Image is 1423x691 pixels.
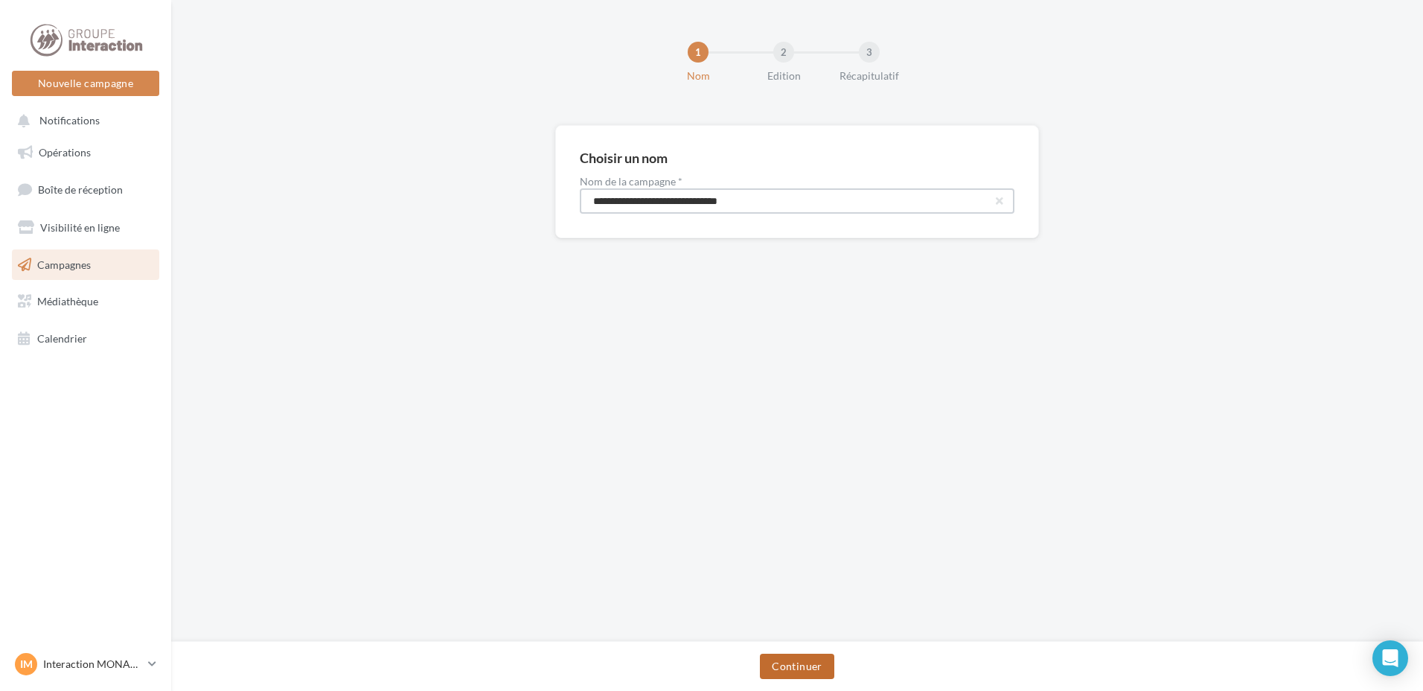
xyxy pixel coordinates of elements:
[650,69,746,83] div: Nom
[9,137,162,168] a: Opérations
[12,71,159,96] button: Nouvelle campagne
[9,249,162,281] a: Campagnes
[859,42,880,63] div: 3
[580,176,1014,187] label: Nom de la campagne *
[688,42,709,63] div: 1
[37,295,98,308] span: Médiathèque
[9,212,162,243] a: Visibilité en ligne
[9,173,162,206] a: Boîte de réception
[9,323,162,354] a: Calendrier
[760,654,834,679] button: Continuer
[43,657,142,672] p: Interaction MONACO
[12,650,159,678] a: IM Interaction MONACO
[822,69,917,83] div: Récapitulatif
[9,286,162,317] a: Médiathèque
[37,332,87,345] span: Calendrier
[40,221,120,234] span: Visibilité en ligne
[736,69,831,83] div: Edition
[20,657,33,672] span: IM
[37,258,91,270] span: Campagnes
[773,42,794,63] div: 2
[38,183,123,196] span: Boîte de réception
[1372,640,1408,676] div: Open Intercom Messenger
[39,146,91,159] span: Opérations
[39,115,100,127] span: Notifications
[580,151,668,165] div: Choisir un nom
